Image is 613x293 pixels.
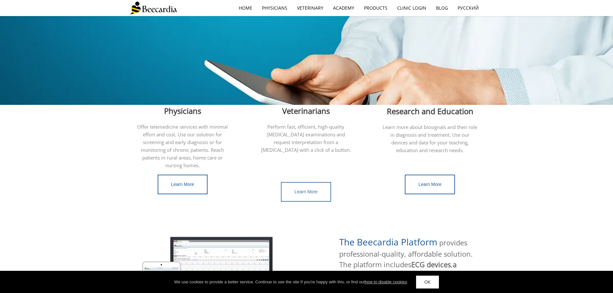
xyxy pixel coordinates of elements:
[294,189,318,194] span: Learn More
[158,175,208,194] a: Learn More
[418,182,441,187] span: Learn More
[416,276,439,288] a: OK
[261,124,351,153] span: Perform fast, efficient, high-quality [MEDICAL_DATA] examinations and request interpretation from...
[130,2,177,14] img: Beecardia
[339,236,437,248] span: The Beecardia Platform
[365,279,407,284] a: how to disable cookies
[431,1,453,15] a: Blog
[282,105,330,116] span: Veterinarians
[453,1,484,15] a: Русский
[137,124,228,169] span: Offer telemedicine services with minimal effort and cost. Use our solution for screening and earl...
[405,175,455,194] a: Learn More
[392,1,431,15] a: Clinic Login
[411,260,451,269] span: ECG devices
[164,105,201,116] span: Physicians
[174,279,408,285] div: We use cookies to provide a better service. Continue to use the site If you're happy with this, o...
[292,1,328,15] a: Veterinary
[281,182,331,202] a: Learn More
[257,1,292,15] a: Physicians
[171,182,194,187] span: Learn More
[359,1,392,15] a: Products
[234,1,257,15] a: home
[383,124,477,153] span: Learn more about biosignals and their role in diagnosis and treatment. Use our devices and data f...
[328,1,359,15] a: Academy
[387,106,473,116] span: Research and Education
[377,270,445,280] span: a digital stethoscope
